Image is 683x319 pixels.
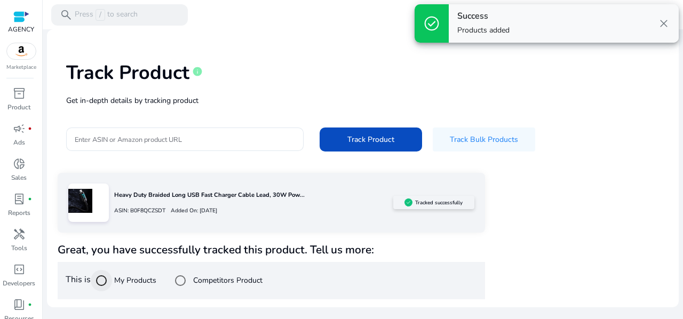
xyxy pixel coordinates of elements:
[11,173,27,182] p: Sales
[3,278,35,288] p: Developers
[457,25,510,36] p: Products added
[96,9,105,21] span: /
[60,9,73,21] span: search
[657,17,670,30] span: close
[13,193,26,205] span: lab_profile
[6,63,36,71] p: Marketplace
[13,157,26,170] span: donut_small
[13,263,26,276] span: code_blocks
[58,243,485,257] h4: Great, you have successfully tracked this product. Tell us more:
[423,15,440,32] span: check_circle
[13,228,26,241] span: handyman
[11,243,27,253] p: Tools
[7,43,36,59] img: amazon.svg
[433,127,535,151] button: Track Bulk Products
[114,191,393,200] p: Heavy Duty Braided Long USB Fast Charger Cable Lead, 30W Pow...
[114,206,165,215] p: ASIN: B0F8QCZSDT
[7,102,30,112] p: Product
[28,302,32,307] span: fiber_manual_record
[28,197,32,201] span: fiber_manual_record
[320,127,422,151] button: Track Product
[191,275,263,286] label: Competitors Product
[8,208,30,218] p: Reports
[13,87,26,100] span: inventory_2
[66,95,660,106] p: Get in-depth details by tracking product
[58,262,485,299] div: This is
[165,206,217,215] p: Added On: [DATE]
[450,134,518,145] span: Track Bulk Products
[8,25,34,34] p: AGENCY
[13,122,26,135] span: campaign
[13,298,26,311] span: book_4
[75,9,138,21] p: Press to search
[66,61,189,84] h1: Track Product
[13,138,25,147] p: Ads
[347,134,394,145] span: Track Product
[457,11,510,21] h4: Success
[28,126,32,131] span: fiber_manual_record
[68,189,92,213] img: 61mLpckZG5L.jpg
[404,198,412,206] img: sellerapp_active
[192,66,203,77] span: info
[415,200,463,206] h5: Tracked successfully
[112,275,156,286] label: My Products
